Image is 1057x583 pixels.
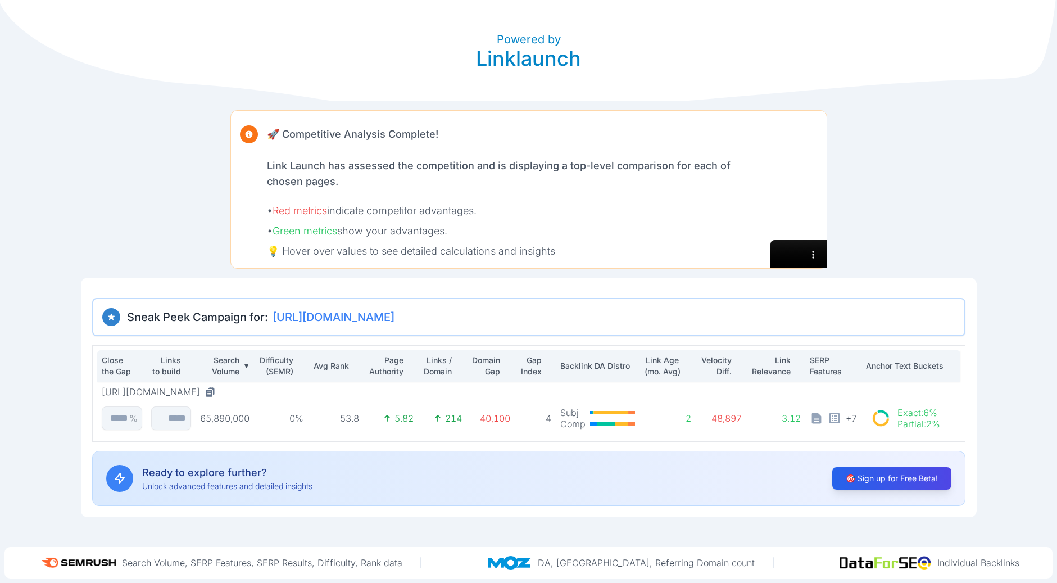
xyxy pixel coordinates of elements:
img: data_for_seo_logo.e5120ddb.png [840,556,937,570]
p: • indicate competitor advantages. [267,203,734,219]
p: 65,890,000 [200,413,249,424]
p: Anchor Text Buckets [866,360,956,372]
p: 40,100 [471,413,510,424]
p: Exact : 6% [897,407,940,418]
span: + 7 [846,412,857,424]
p: DA, [GEOGRAPHIC_DATA], Referring Domain count [538,557,755,568]
p: 5.82 [394,413,414,424]
p: % [129,413,138,424]
span: Green metrics [273,225,337,237]
p: Links to build [151,355,182,377]
p: 2 [644,413,691,424]
p: Ready to explore further? [142,465,312,481]
p: Comp [560,418,586,430]
p: 53.8 [312,413,359,424]
p: Individual Backlinks [937,557,1019,568]
p: Backlink DA Distro [560,360,635,372]
span: Red metrics [273,205,327,216]
span: [URL][DOMAIN_NAME] [273,309,394,325]
img: semrush_logo.573af308.png [38,552,123,574]
p: Unlock advanced features and detailed insights [142,481,312,492]
p: Domain Gap [471,355,501,377]
p: 214 [445,413,462,424]
h3: Sneak Peek Campaign for: [102,308,955,326]
p: SERP Features [810,355,857,377]
p: Linklaunch [476,47,581,70]
p: Link Launch has assessed the competition and is displaying a top-level comparison for each of cho... [267,158,734,189]
p: 0% [258,413,303,424]
p: 🚀 Competitive Analysis Complete! [267,126,438,142]
p: Page Authority [368,355,404,377]
p: Difficulty (SEMR) [258,355,294,377]
p: Powered by [476,31,581,47]
p: 4 [519,413,551,424]
p: Search Volume [200,355,239,377]
button: 🎯 Sign up for Free Beta! [832,467,951,490]
p: Links / Domain [423,355,452,377]
p: Link Relevance [751,355,791,377]
p: Link Age (mo. Avg) [644,355,682,377]
p: Partial : 2% [897,418,940,430]
p: 48,897 [700,413,742,424]
img: moz_logo.a3998d80.png [488,556,538,570]
p: Search Volume, SERP Features, SERP Results, Difficulty, Rank data [122,557,402,568]
p: Gap Index [519,355,542,377]
p: Close the Gap [102,355,133,377]
p: Velocity Diff. [700,355,732,377]
p: 💡 Hover over values to see detailed calculations and insights [267,243,734,259]
p: • show your advantages. [267,223,734,239]
button: [URL][DOMAIN_NAME] [102,386,220,397]
p: 3.12 [751,413,801,424]
p: Subj [560,407,586,418]
p: Avg Rank [312,360,350,372]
